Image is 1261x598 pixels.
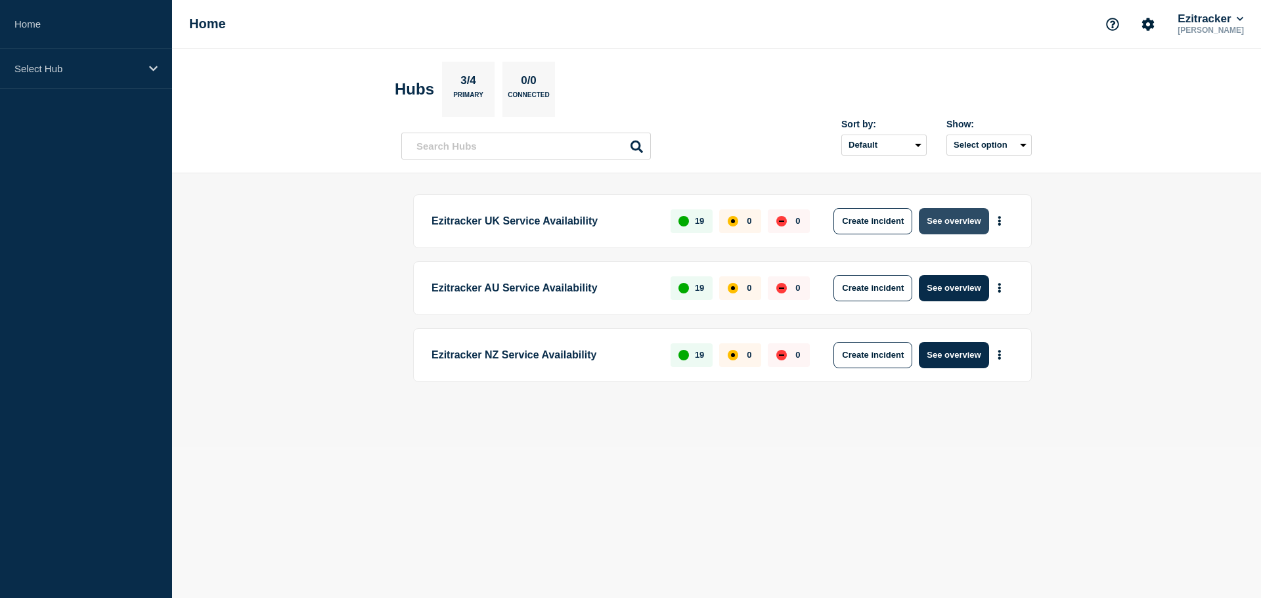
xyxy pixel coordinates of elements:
p: 0 [795,283,800,293]
p: Primary [453,91,483,105]
button: See overview [919,275,988,301]
p: 0 [795,350,800,360]
button: See overview [919,342,988,368]
button: Ezitracker [1175,12,1246,26]
div: up [678,350,689,360]
button: More actions [991,209,1008,233]
select: Sort by [841,135,927,156]
p: [PERSON_NAME] [1175,26,1247,35]
h1: Home [189,16,226,32]
p: Ezitracker UK Service Availability [431,208,655,234]
p: Ezitracker AU Service Availability [431,275,655,301]
p: 0 [795,216,800,226]
p: Ezitracker NZ Service Availability [431,342,655,368]
div: down [776,350,787,360]
div: down [776,283,787,293]
p: 0/0 [516,74,542,91]
input: Search Hubs [401,133,651,160]
div: affected [728,350,738,360]
button: Create incident [833,208,912,234]
button: Create incident [833,342,912,368]
div: Sort by: [841,119,927,129]
p: 19 [695,350,704,360]
button: See overview [919,208,988,234]
div: up [678,283,689,293]
p: 0 [747,283,751,293]
h2: Hubs [395,80,434,98]
p: 0 [747,350,751,360]
button: Account settings [1134,11,1162,38]
button: Select option [946,135,1032,156]
p: 3/4 [456,74,481,91]
p: Select Hub [14,63,141,74]
button: Support [1099,11,1126,38]
button: More actions [991,343,1008,367]
p: 19 [695,216,704,226]
button: More actions [991,276,1008,300]
div: up [678,216,689,226]
p: 19 [695,283,704,293]
p: Connected [508,91,549,105]
button: Create incident [833,275,912,301]
div: down [776,216,787,226]
div: affected [728,216,738,226]
div: affected [728,283,738,293]
div: Show: [946,119,1032,129]
p: 0 [747,216,751,226]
